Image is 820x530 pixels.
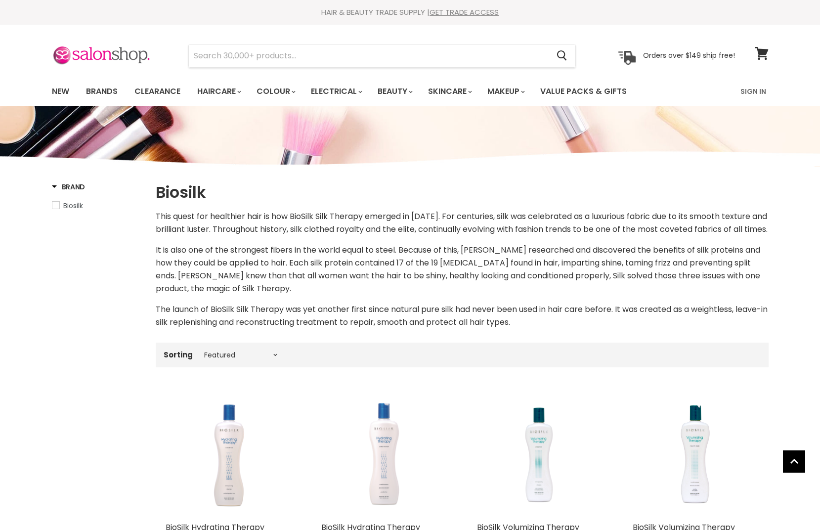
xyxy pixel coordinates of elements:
img: BioSilk Hydrating Therapy Shampoo [200,391,257,517]
a: Makeup [480,81,531,102]
span: Biosilk [63,201,83,211]
img: BioSilk Volumizing Therapy Shampoo [510,391,570,517]
a: BioSilk Hydrating Therapy Conditioner [321,391,447,517]
a: BioSilk Hydrating Therapy Shampoo [166,391,292,517]
p: The launch of BioSilk Silk Therapy was yet another first since natural pure silk had never been u... [156,303,769,329]
a: Skincare [421,81,478,102]
a: Clearance [127,81,188,102]
a: Value Packs & Gifts [533,81,634,102]
a: BioSilk Volumizing Therapy Conditioner [633,391,759,517]
h1: Biosilk [156,182,769,203]
a: Biosilk [52,200,143,211]
a: Brands [79,81,125,102]
button: Search [549,44,575,67]
p: Orders over $149 ship free! [643,51,735,60]
a: New [44,81,77,102]
form: Product [188,44,576,68]
img: BioSilk Volumizing Therapy Conditioner [661,391,730,517]
a: BioSilk Volumizing Therapy Shampoo [477,391,603,517]
ul: Main menu [44,77,685,106]
h3: Brand [52,182,86,192]
a: Sign In [734,81,772,102]
img: BioSilk Hydrating Therapy Conditioner [353,391,415,517]
label: Sorting [164,351,193,359]
a: Electrical [303,81,368,102]
a: Colour [249,81,302,102]
div: HAIR & BEAUTY TRADE SUPPLY | [40,7,781,17]
p: It is also one of the strongest fibers in the world equal to steel. Because of this, [PERSON_NAME... [156,244,769,295]
a: GET TRADE ACCESS [430,7,499,17]
p: This quest for healthier hair is how BioSilk Silk Therapy emerged in [DATE]. For centuries, silk ... [156,210,769,236]
nav: Main [40,77,781,106]
a: Beauty [370,81,419,102]
a: Haircare [190,81,247,102]
input: Search [189,44,549,67]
